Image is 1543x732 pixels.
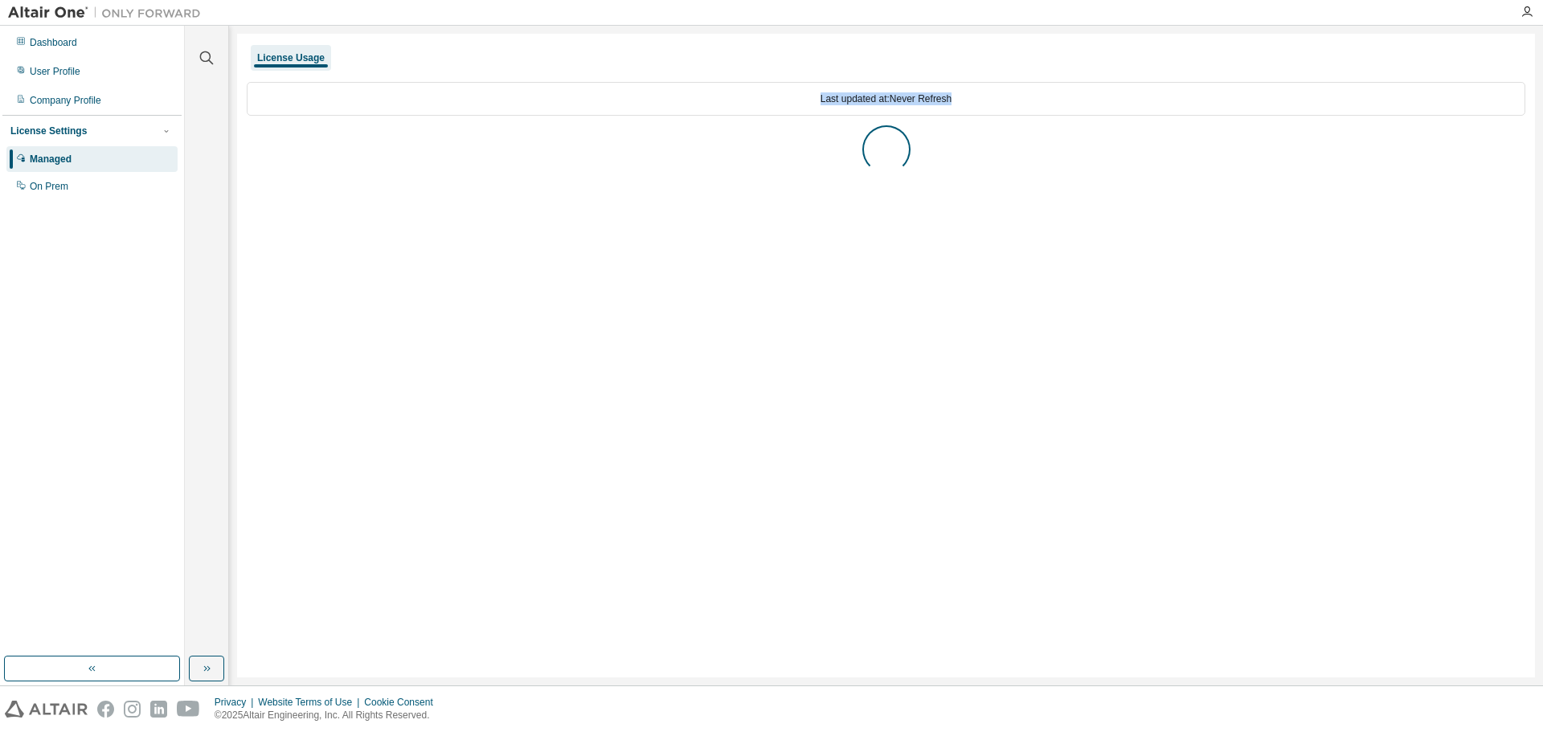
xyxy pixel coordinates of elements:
div: On Prem [30,180,68,193]
img: youtube.svg [177,701,200,718]
img: linkedin.svg [150,701,167,718]
div: License Settings [10,125,87,137]
div: Dashboard [30,36,77,49]
div: Last updated at: Never [247,82,1525,116]
img: instagram.svg [124,701,141,718]
div: Cookie Consent [364,696,442,709]
div: Website Terms of Use [258,696,364,709]
div: Privacy [215,696,258,709]
a: Refresh [918,93,952,104]
img: facebook.svg [97,701,114,718]
p: © 2025 Altair Engineering, Inc. All Rights Reserved. [215,709,443,722]
div: User Profile [30,65,80,78]
img: altair_logo.svg [5,701,88,718]
img: Altair One [8,5,209,21]
div: License Usage [257,51,325,64]
div: Company Profile [30,94,101,107]
div: Managed [30,153,72,166]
